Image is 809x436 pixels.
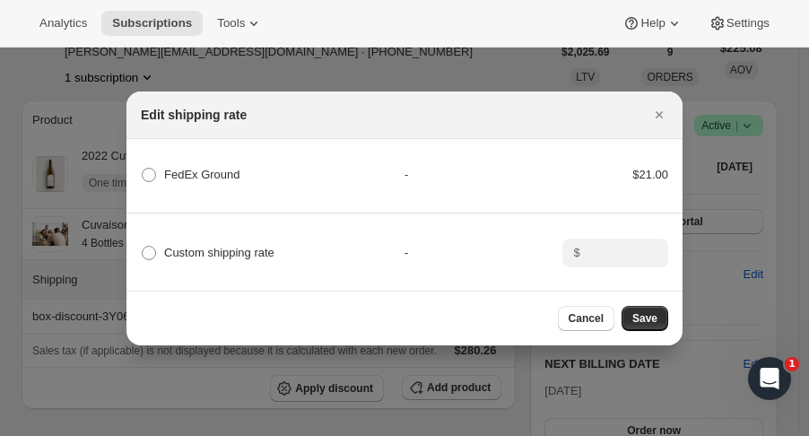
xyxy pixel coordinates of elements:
[640,16,665,31] span: Help
[622,306,668,331] button: Save
[562,166,668,184] div: $21.00
[612,11,693,36] button: Help
[112,16,192,31] span: Subscriptions
[141,106,247,124] h2: Edit shipping rate
[726,16,770,31] span: Settings
[217,16,245,31] span: Tools
[558,306,614,331] button: Cancel
[101,11,203,36] button: Subscriptions
[164,168,240,181] span: FedEx Ground
[785,357,799,371] span: 1
[206,11,274,36] button: Tools
[569,311,604,326] span: Cancel
[39,16,87,31] span: Analytics
[748,357,791,400] iframe: Intercom live chat
[647,102,672,127] button: Close
[698,11,780,36] button: Settings
[29,11,98,36] button: Analytics
[404,166,562,184] div: -
[573,246,579,259] span: $
[164,246,274,259] span: Custom shipping rate
[404,244,562,262] div: -
[632,311,657,326] span: Save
